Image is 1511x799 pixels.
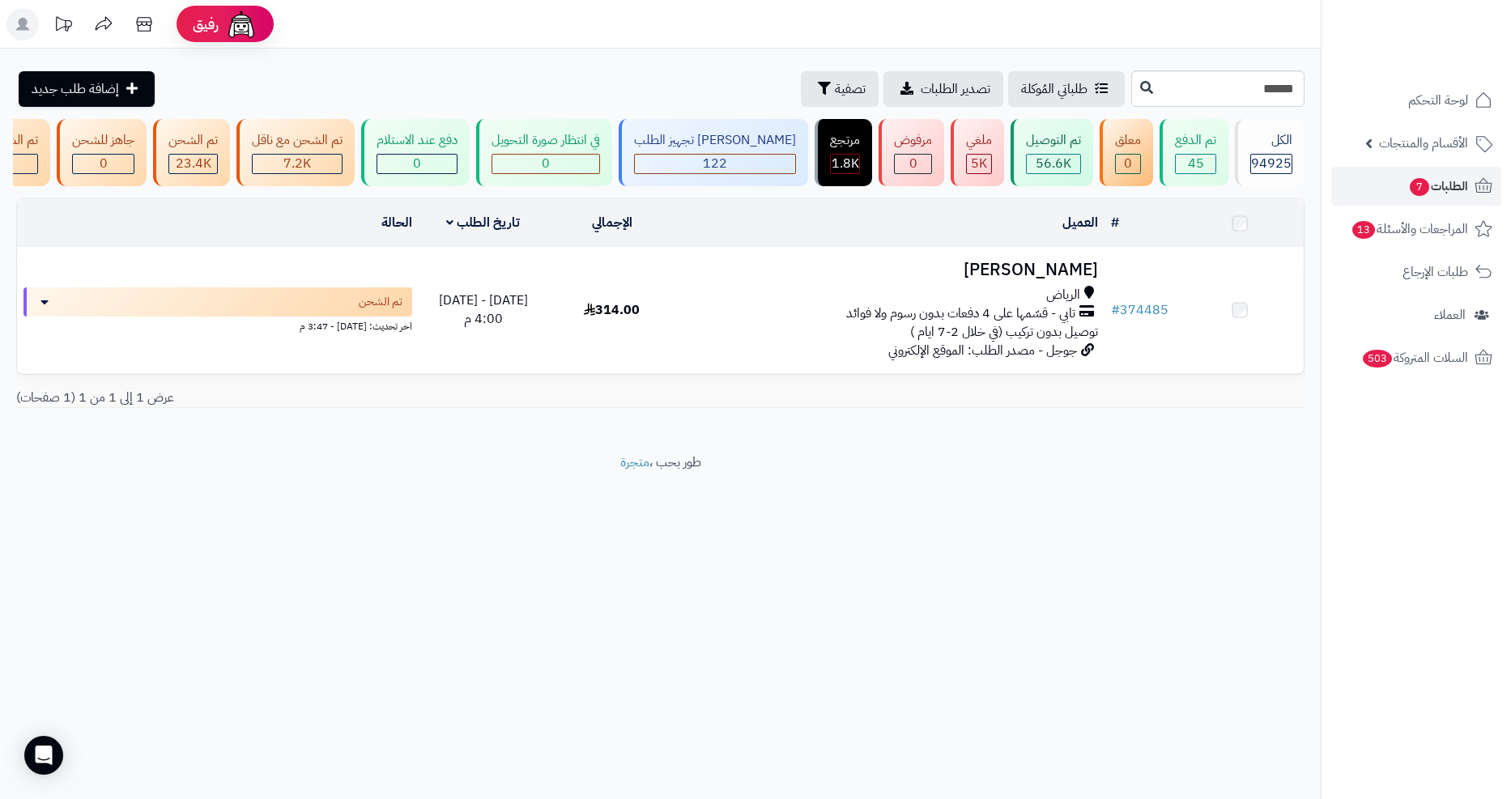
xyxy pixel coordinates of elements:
a: تم التوصيل 56.6K [1007,119,1096,186]
span: العملاء [1434,304,1466,326]
a: # [1111,213,1119,232]
a: طلباتي المُوكلة [1008,71,1125,107]
span: 0 [413,154,421,173]
div: 0 [492,155,599,173]
a: الإجمالي [592,213,632,232]
a: إضافة طلب جديد [19,71,155,107]
span: لوحة التحكم [1408,89,1468,112]
a: تم الدفع 45 [1156,119,1232,186]
div: تم الشحن [168,131,218,150]
div: 0 [1116,155,1140,173]
a: تم الشحن مع ناقل 7.2K [233,119,358,186]
span: السلات المتروكة [1361,346,1468,369]
span: 45 [1188,154,1204,173]
span: 13 [1351,220,1376,239]
a: متجرة [620,453,649,472]
div: 122 [635,155,795,173]
span: تم الشحن [359,294,402,310]
span: 7.2K [283,154,311,173]
a: #374485 [1111,300,1168,320]
div: 4971 [967,155,991,173]
span: 1.8K [832,154,859,173]
h3: [PERSON_NAME] [683,261,1098,279]
span: 0 [909,154,917,173]
div: تم الدفع [1175,131,1216,150]
span: 0 [100,154,108,173]
div: 0 [895,155,931,173]
span: الرياض [1046,286,1080,304]
span: # [1111,300,1120,320]
div: عرض 1 إلى 1 من 1 (1 صفحات) [4,389,661,407]
a: مرفوض 0 [875,119,947,186]
a: تصدير الطلبات [883,71,1003,107]
img: ai-face.png [225,8,258,40]
span: تابي - قسّمها على 4 دفعات بدون رسوم ولا فوائد [846,304,1075,323]
a: الحالة [381,213,412,232]
div: 23407 [169,155,217,173]
div: دفع عند الاستلام [377,131,458,150]
a: في انتظار صورة التحويل 0 [473,119,615,186]
a: جاهز للشحن 0 [53,119,150,186]
span: 0 [542,154,550,173]
span: الأقسام والمنتجات [1379,132,1468,155]
div: ملغي [966,131,992,150]
span: 23.4K [176,154,211,173]
div: 45 [1176,155,1215,173]
div: في انتظار صورة التحويل [492,131,600,150]
div: جاهز للشحن [72,131,134,150]
span: 122 [703,154,727,173]
span: طلباتي المُوكلة [1021,79,1087,99]
a: تاريخ الطلب [446,213,520,232]
span: 7 [1409,177,1429,196]
div: معلق [1115,131,1141,150]
div: مرفوض [894,131,932,150]
div: 0 [73,155,134,173]
span: [DATE] - [DATE] 4:00 م [439,291,528,329]
a: المراجعات والأسئلة13 [1331,210,1501,249]
div: الكل [1250,131,1292,150]
div: 0 [377,155,457,173]
div: [PERSON_NAME] تجهيز الطلب [634,131,796,150]
div: 7223 [253,155,342,173]
span: رفيق [193,15,219,34]
img: logo-2.png [1401,12,1496,46]
a: العميل [1062,213,1098,232]
span: إضافة طلب جديد [32,79,119,99]
a: لوحة التحكم [1331,81,1501,120]
span: 314.00 [584,300,640,320]
span: 5K [971,154,987,173]
span: تصدير الطلبات [921,79,990,99]
span: طلبات الإرجاع [1402,261,1468,283]
span: جوجل - مصدر الطلب: الموقع الإلكتروني [888,341,1077,360]
div: تم التوصيل [1026,131,1081,150]
div: تم الشحن مع ناقل [252,131,343,150]
a: مرتجع 1.8K [811,119,875,186]
span: الطلبات [1408,175,1468,198]
a: السلات المتروكة503 [1331,338,1501,377]
span: 56.6K [1036,154,1071,173]
div: 1811 [831,155,859,173]
a: تحديثات المنصة [43,8,83,45]
a: العملاء [1331,295,1501,334]
a: طلبات الإرجاع [1331,253,1501,291]
div: 56582 [1027,155,1080,173]
a: الكل94925 [1232,119,1308,186]
button: تصفية [801,71,879,107]
a: ملغي 5K [947,119,1007,186]
a: دفع عند الاستلام 0 [358,119,473,186]
span: 0 [1124,154,1132,173]
span: المراجعات والأسئلة [1351,218,1468,240]
span: توصيل بدون تركيب (في خلال 2-7 ايام ) [910,322,1098,342]
div: اخر تحديث: [DATE] - 3:47 م [23,317,412,334]
a: الطلبات7 [1331,167,1501,206]
a: [PERSON_NAME] تجهيز الطلب 122 [615,119,811,186]
span: تصفية [835,79,866,99]
span: 503 [1362,349,1393,368]
a: تم الشحن 23.4K [150,119,233,186]
span: 94925 [1251,154,1292,173]
a: معلق 0 [1096,119,1156,186]
div: Open Intercom Messenger [24,736,63,775]
div: مرتجع [830,131,860,150]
